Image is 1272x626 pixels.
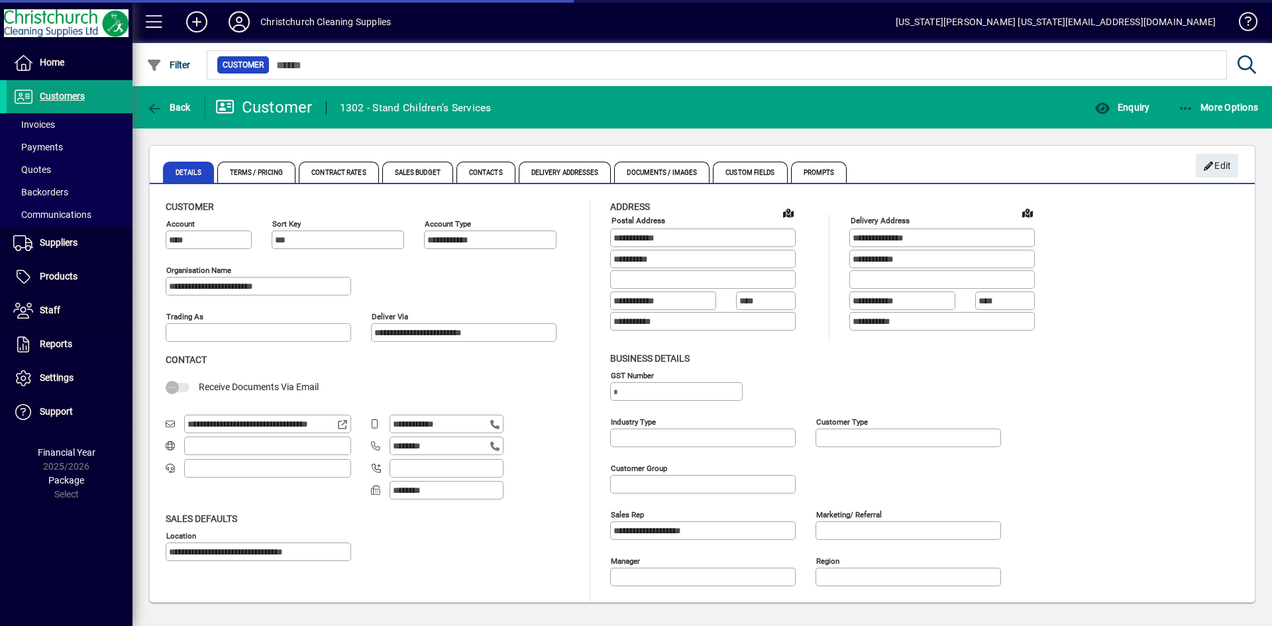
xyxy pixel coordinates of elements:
mat-label: Trading as [166,312,203,321]
a: Home [7,46,132,79]
span: Customer [166,201,214,212]
a: Communications [7,203,132,226]
span: Edit [1203,155,1232,177]
a: Settings [7,362,132,395]
app-page-header-button: Back [132,95,205,119]
button: Filter [143,53,194,77]
span: Address [610,201,650,212]
span: Package [48,475,84,486]
span: Filter [146,60,191,70]
span: Documents / Images [614,162,710,183]
a: View on map [778,202,799,223]
button: Profile [218,10,260,34]
span: Sales Budget [382,162,453,183]
span: Customers [40,91,85,101]
a: Knowledge Base [1229,3,1255,46]
mat-label: Account [166,219,195,229]
span: Reports [40,339,72,349]
div: Christchurch Cleaning Supplies [260,11,391,32]
mat-label: Sort key [272,219,301,229]
mat-label: Industry type [611,417,656,426]
span: Contact [166,354,207,365]
span: Staff [40,305,60,315]
mat-label: Location [166,531,196,540]
mat-label: Deliver via [372,312,408,321]
a: Backorders [7,181,132,203]
span: Settings [40,372,74,383]
span: Communications [13,209,91,220]
a: Products [7,260,132,293]
a: Suppliers [7,227,132,260]
div: [US_STATE][PERSON_NAME] [US_STATE][EMAIL_ADDRESS][DOMAIN_NAME] [896,11,1216,32]
div: 1302 - Stand Children's Services [340,97,492,119]
span: Financial Year [38,447,95,458]
span: Payments [13,142,63,152]
a: Invoices [7,113,132,136]
div: Customer [215,97,313,118]
mat-label: Customer group [611,463,667,472]
span: Custom Fields [713,162,787,183]
a: View on map [1017,202,1038,223]
a: Support [7,395,132,429]
span: Products [40,271,78,282]
a: Reports [7,328,132,361]
a: Staff [7,294,132,327]
a: Payments [7,136,132,158]
span: Support [40,406,73,417]
mat-label: GST Number [611,370,654,380]
a: Quotes [7,158,132,181]
span: Receive Documents Via Email [199,382,319,392]
span: Business details [610,353,690,364]
span: Customer [223,58,264,72]
span: Terms / Pricing [217,162,296,183]
span: Backorders [13,187,68,197]
mat-label: Customer type [816,417,868,426]
span: Details [163,162,214,183]
span: Home [40,57,64,68]
span: More Options [1178,102,1259,113]
span: Invoices [13,119,55,130]
span: Prompts [791,162,847,183]
span: Enquiry [1094,102,1149,113]
mat-label: Region [816,556,839,565]
span: Contract Rates [299,162,378,183]
mat-label: Organisation name [166,266,231,275]
span: Suppliers [40,237,78,248]
mat-label: Sales rep [611,509,644,519]
mat-label: Manager [611,556,640,565]
span: Back [146,102,191,113]
span: Quotes [13,164,51,175]
span: Contacts [456,162,515,183]
button: Add [176,10,218,34]
button: Enquiry [1091,95,1153,119]
span: Delivery Addresses [519,162,611,183]
mat-label: Marketing/ Referral [816,509,882,519]
button: More Options [1175,95,1262,119]
button: Back [143,95,194,119]
span: Sales defaults [166,513,237,524]
mat-label: Account Type [425,219,471,229]
button: Edit [1196,154,1238,178]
